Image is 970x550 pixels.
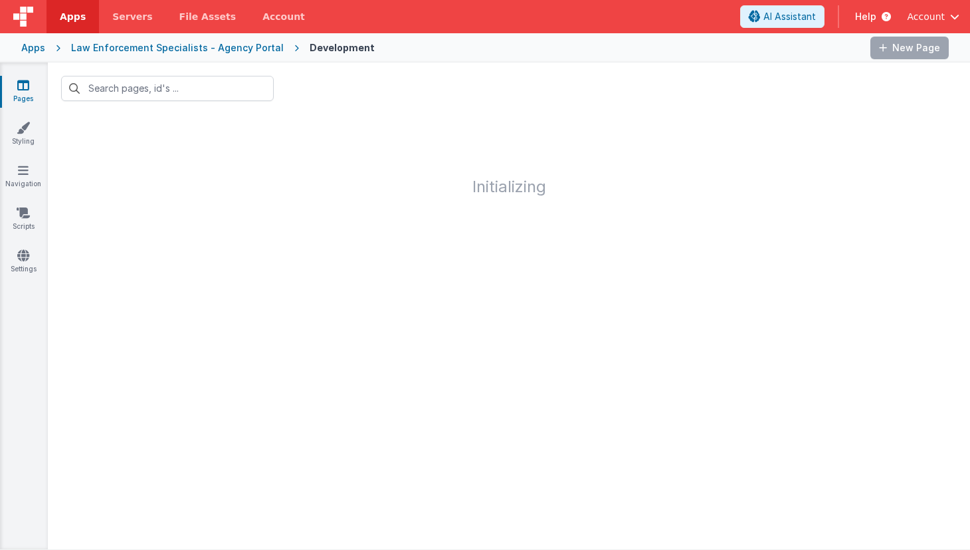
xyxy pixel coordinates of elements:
input: Search pages, id's ... [61,76,274,101]
span: Servers [112,10,152,23]
span: File Assets [179,10,237,23]
h1: Initializing [48,114,970,196]
div: Law Enforcement Specialists - Agency Portal [71,41,284,55]
span: Help [855,10,876,23]
span: Apps [60,10,86,23]
button: AI Assistant [740,5,824,28]
div: Apps [21,41,45,55]
span: AI Assistant [763,10,816,23]
div: Development [310,41,375,55]
span: Account [907,10,945,23]
button: Account [907,10,959,23]
button: New Page [870,37,949,59]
